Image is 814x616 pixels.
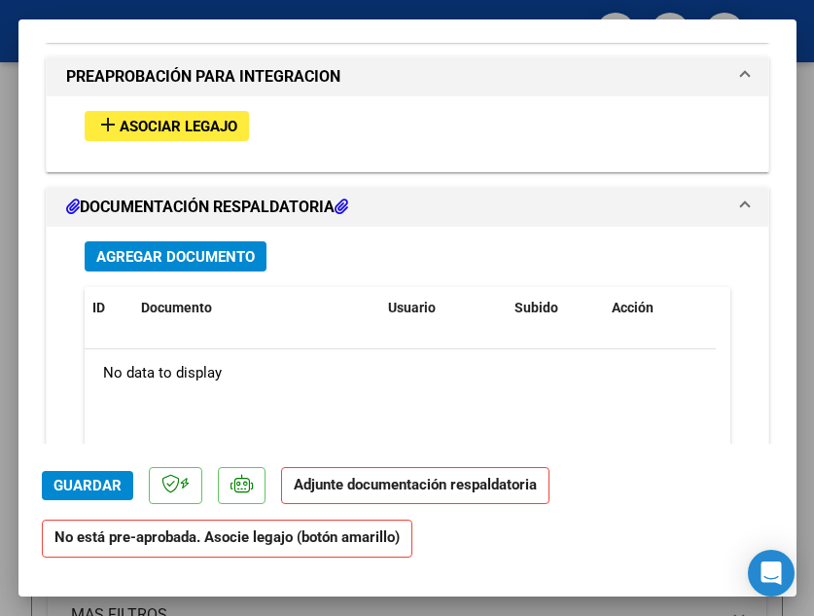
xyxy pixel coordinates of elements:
span: Agregar Documento [96,248,255,266]
span: Acción [612,300,654,315]
button: Guardar [42,471,133,500]
strong: Adjunte documentación respaldatoria [294,476,537,493]
span: Usuario [388,300,436,315]
datatable-header-cell: ID [85,287,133,329]
datatable-header-cell: Documento [133,287,380,329]
h1: PREAPROBACIÓN PARA INTEGRACION [66,65,340,89]
button: Asociar Legajo [85,111,249,141]
h1: DOCUMENTACIÓN RESPALDATORIA [66,196,348,219]
span: Guardar [53,477,122,494]
datatable-header-cell: Subido [507,287,604,329]
span: Subido [514,300,558,315]
div: PREAPROBACIÓN PARA INTEGRACION [47,96,768,171]
span: Asociar Legajo [120,118,237,135]
datatable-header-cell: Acción [604,287,701,329]
span: Documento [141,300,212,315]
div: Open Intercom Messenger [748,550,795,597]
span: ID [92,300,105,315]
mat-icon: add [96,113,120,136]
mat-expansion-panel-header: DOCUMENTACIÓN RESPALDATORIA [47,188,768,227]
div: No data to display [85,349,716,398]
strong: No está pre-aprobada. Asocie legajo (botón amarillo) [42,520,412,558]
button: Agregar Documento [85,241,266,272]
mat-expansion-panel-header: PREAPROBACIÓN PARA INTEGRACION [47,57,768,96]
datatable-header-cell: Usuario [380,287,507,329]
